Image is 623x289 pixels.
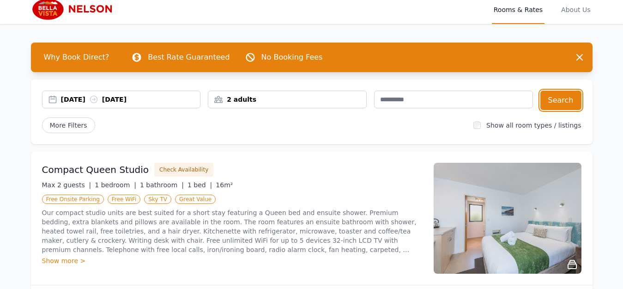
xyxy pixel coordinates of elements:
button: Check Availability [154,163,213,177]
p: Best Rate Guaranteed [148,52,230,63]
button: Search [540,91,581,110]
span: Free Onsite Parking [42,195,104,204]
div: Show more > [42,256,423,265]
span: Free WiFi [108,195,141,204]
span: 1 bed | [188,181,212,189]
p: No Booking Fees [261,52,323,63]
span: 1 bathroom | [140,181,184,189]
span: Sky TV [144,195,171,204]
div: [DATE] [DATE] [61,95,200,104]
span: Why Book Direct? [36,48,117,67]
p: Our compact studio units are best suited for a short stay featuring a Queen bed and ensuite showe... [42,208,423,254]
span: 16m² [216,181,233,189]
span: Great Value [175,195,216,204]
span: Max 2 guests | [42,181,91,189]
div: 2 adults [208,95,366,104]
span: More Filters [42,117,95,133]
label: Show all room types / listings [486,122,581,129]
h3: Compact Queen Studio [42,163,149,176]
span: 1 bedroom | [95,181,136,189]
